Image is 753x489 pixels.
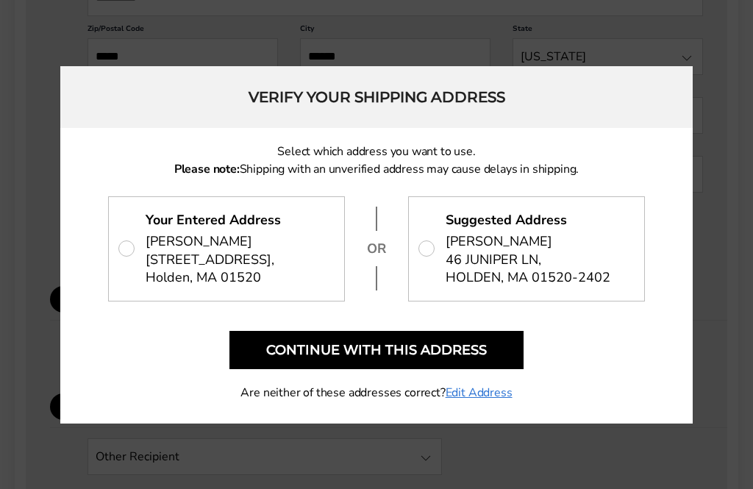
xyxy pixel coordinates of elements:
span: [PERSON_NAME] [446,232,552,250]
strong: Your Entered Address [146,211,281,229]
span: [PERSON_NAME] [146,232,252,250]
p: Are neither of these addresses correct? [108,384,645,401]
span: [STREET_ADDRESS], Holden, MA 01520 [146,251,274,287]
button: Continue with this address [229,331,524,369]
span: 46 JUNIPER LN, HOLDEN, MA 01520-2402 [446,251,610,287]
p: OR [365,240,388,257]
h2: Verify your shipping address [60,66,693,128]
strong: Suggested Address [446,211,567,229]
a: Edit Address [446,384,513,401]
strong: Please note: [174,161,240,177]
p: Select which address you want to use. Shipping with an unverified address may cause delays in shi... [108,143,645,178]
